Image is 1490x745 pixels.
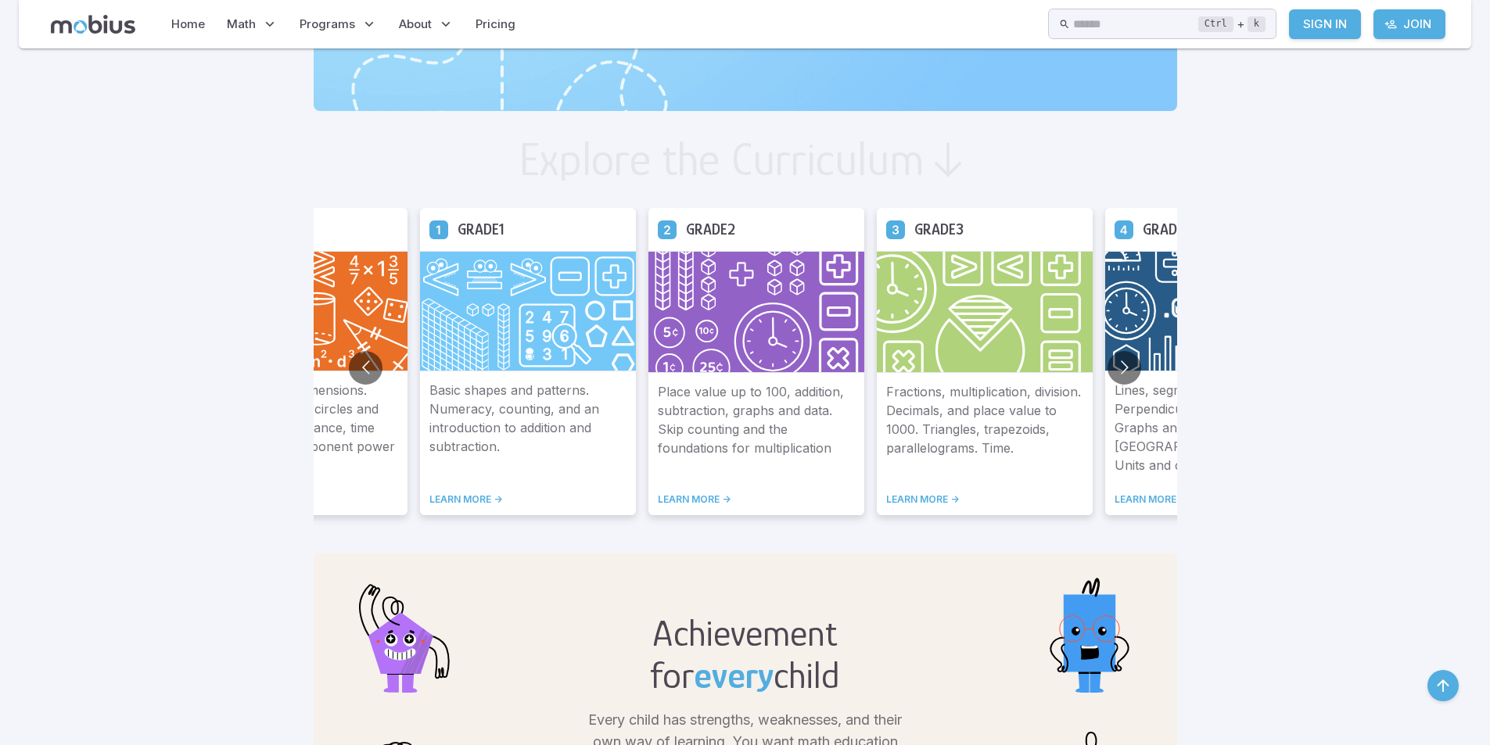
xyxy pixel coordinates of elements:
a: Pricing [471,6,520,42]
h5: Grade 2 [686,217,735,242]
h2: for child [650,654,840,697]
p: Place value up to 100, addition, subtraction, graphs and data. Skip counting and the foundations ... [658,382,855,475]
a: Sign In [1289,9,1361,39]
h5: Grade 1 [458,217,504,242]
img: rectangle.svg [1027,571,1152,697]
h5: Grade 4 [1143,217,1193,242]
a: LEARN MORE -> [658,493,855,506]
img: Grade 9 [192,251,408,371]
a: LEARN MORE -> [201,493,398,506]
kbd: Ctrl [1198,16,1233,32]
h5: Grade 3 [914,217,964,242]
h2: Explore the Curriculum [519,136,925,183]
img: pentagon.svg [339,571,464,697]
a: Grade 3 [886,220,905,238]
kbd: k [1248,16,1266,32]
a: LEARN MORE -> [429,493,627,506]
a: Join [1373,9,1445,39]
span: every [694,654,774,697]
a: LEARN MORE -> [1115,493,1312,506]
img: Grade 2 [648,251,864,373]
a: Grade 4 [1115,220,1133,238]
a: LEARN MORE -> [886,493,1083,506]
p: Fractions, multiplication, division. Decimals, and place value to 1000. Triangles, trapezoids, pa... [886,382,1083,475]
img: Grade 1 [420,251,636,371]
img: Grade 3 [877,251,1093,373]
span: About [399,16,432,33]
p: Basic shapes and patterns. Numeracy, counting, and an introduction to addition and subtraction. [429,381,627,475]
img: Grade 4 [1105,251,1321,371]
span: Math [227,16,256,33]
button: Go to previous slide [349,351,382,385]
p: Lines, segments, rays. Perpendicular and parallel. Graphs and data. [GEOGRAPHIC_DATA] and area. U... [1115,381,1312,475]
a: Home [167,6,210,42]
p: Pythagoras in 3 dimensions. Area of sectors of circles and donuts. Speed, distance, time logic pr... [201,381,398,475]
button: Go to next slide [1108,351,1141,385]
span: Programs [300,16,355,33]
a: Grade 1 [429,220,448,238]
div: + [1198,15,1266,34]
a: Grade 2 [658,220,677,238]
h2: Achievement [650,612,840,654]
